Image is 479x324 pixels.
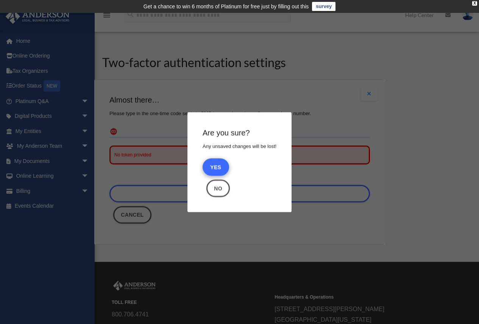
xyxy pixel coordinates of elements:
div: close [472,1,477,6]
h4: Are you sure? [203,127,250,138]
p: Any unsaved changes will be lost! [203,142,276,151]
a: survey [312,2,335,11]
button: Close this dialog window and the wizard [203,158,229,176]
button: Close this dialog window [206,180,230,197]
div: Get a chance to win 6 months of Platinum for free just by filling out this [144,2,309,11]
